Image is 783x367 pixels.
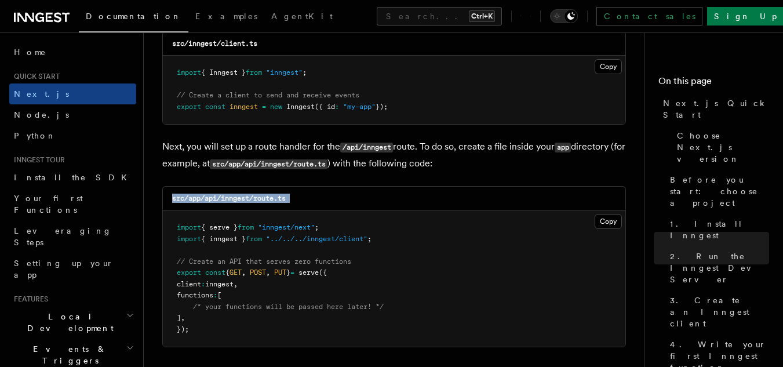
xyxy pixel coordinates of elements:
[266,268,270,277] span: ,
[677,130,769,165] span: Choose Next.js version
[246,68,262,77] span: from
[665,246,769,290] a: 2. Run the Inngest Dev Server
[205,103,225,111] span: const
[205,268,225,277] span: const
[343,103,376,111] span: "my-app"
[213,291,217,299] span: :
[177,103,201,111] span: export
[14,194,83,215] span: Your first Functions
[188,3,264,31] a: Examples
[335,103,339,111] span: :
[79,3,188,32] a: Documentation
[201,280,205,288] span: :
[9,343,126,366] span: Events & Triggers
[177,280,201,288] span: client
[595,214,622,229] button: Copy
[9,72,60,81] span: Quick start
[665,290,769,334] a: 3. Create an Inngest client
[210,159,327,169] code: src/app/api/inngest/route.ts
[315,223,319,231] span: ;
[658,93,769,125] a: Next.js Quick Start
[9,155,65,165] span: Inngest tour
[663,97,769,121] span: Next.js Quick Start
[262,103,266,111] span: =
[9,42,136,63] a: Home
[193,303,384,311] span: /* your functions will be passed here later! */
[596,7,702,26] a: Contact sales
[14,226,112,247] span: Leveraging Steps
[246,235,262,243] span: from
[225,268,230,277] span: {
[665,169,769,213] a: Before you start: choose a project
[217,291,221,299] span: [
[201,223,238,231] span: { serve }
[177,291,213,299] span: functions
[9,253,136,285] a: Setting up your app
[286,268,290,277] span: }
[195,12,257,21] span: Examples
[258,223,315,231] span: "inngest/next"
[670,250,769,285] span: 2. Run the Inngest Dev Server
[469,10,495,22] kbd: Ctrl+K
[274,268,286,277] span: PUT
[9,83,136,104] a: Next.js
[177,68,201,77] span: import
[201,235,246,243] span: { inngest }
[14,89,69,99] span: Next.js
[376,103,388,111] span: });
[264,3,340,31] a: AgentKit
[9,295,48,304] span: Features
[162,139,626,172] p: Next, you will set up a route handler for the route. To do so, create a file inside your director...
[9,306,136,339] button: Local Development
[658,74,769,93] h4: On this page
[377,7,502,26] button: Search...Ctrl+K
[177,257,351,266] span: // Create an API that serves zero functions
[201,68,246,77] span: { Inngest }
[9,220,136,253] a: Leveraging Steps
[177,325,189,333] span: });
[665,213,769,246] a: 1. Install Inngest
[14,46,46,58] span: Home
[367,235,372,243] span: ;
[205,280,234,288] span: inngest
[290,268,294,277] span: =
[9,104,136,125] a: Node.js
[172,39,257,48] code: src/inngest/client.ts
[242,268,246,277] span: ,
[266,235,367,243] span: "../../../inngest/client"
[315,103,335,111] span: ({ id
[298,268,319,277] span: serve
[9,311,126,334] span: Local Development
[271,12,333,21] span: AgentKit
[286,103,315,111] span: Inngest
[9,188,136,220] a: Your first Functions
[238,223,254,231] span: from
[181,314,185,322] span: ,
[172,194,286,202] code: src/app/api/inngest/route.ts
[340,143,393,152] code: /api/inngest
[86,12,181,21] span: Documentation
[9,167,136,188] a: Install the SDK
[555,143,571,152] code: app
[250,268,266,277] span: POST
[177,235,201,243] span: import
[14,259,114,279] span: Setting up your app
[670,295,769,329] span: 3. Create an Inngest client
[670,218,769,241] span: 1. Install Inngest
[9,125,136,146] a: Python
[177,91,359,99] span: // Create a client to send and receive events
[266,68,303,77] span: "inngest"
[230,103,258,111] span: inngest
[234,280,238,288] span: ,
[270,103,282,111] span: new
[14,131,56,140] span: Python
[14,173,134,182] span: Install the SDK
[670,174,769,209] span: Before you start: choose a project
[595,59,622,74] button: Copy
[319,268,327,277] span: ({
[303,68,307,77] span: ;
[672,125,769,169] a: Choose Next.js version
[230,268,242,277] span: GET
[177,268,201,277] span: export
[550,9,578,23] button: Toggle dark mode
